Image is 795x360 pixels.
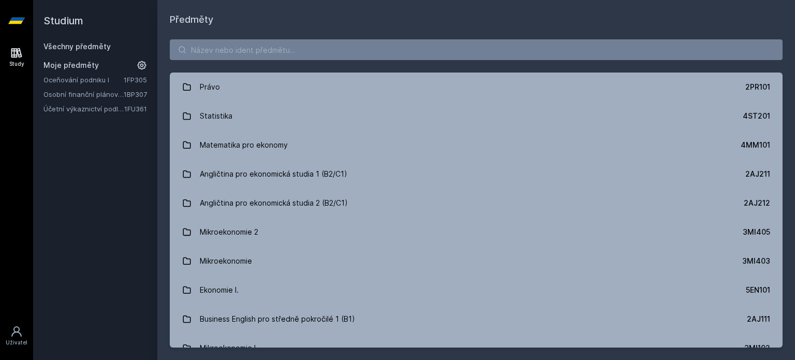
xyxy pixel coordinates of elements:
div: 2PR101 [745,82,770,92]
div: Study [9,60,24,68]
a: 1FU361 [124,105,147,113]
a: 1BP307 [124,90,147,98]
div: Statistika [200,106,232,126]
a: Statistika 4ST201 [170,102,783,131]
a: Mikroekonomie 2 3MI405 [170,218,783,247]
a: Business English pro středně pokročilé 1 (B1) 2AJ111 [170,305,783,334]
div: 5EN101 [746,285,770,295]
a: Matematika pro ekonomy 4MM101 [170,131,783,160]
div: Mikroekonomie 2 [200,222,258,242]
a: Osobní finanční plánování [43,89,124,99]
div: 3MI403 [742,256,770,266]
a: 1FP305 [124,76,147,84]
span: Moje předměty [43,60,99,70]
div: 3MI102 [744,343,770,353]
div: Uživatel [6,339,27,347]
a: Uživatel [2,320,31,352]
h1: Předměty [170,12,783,27]
a: Mikroekonomie 3MI403 [170,247,783,276]
a: Právo 2PR101 [170,73,783,102]
div: Právo [200,77,220,97]
div: 2AJ212 [744,198,770,208]
a: Účetní výkaznictví podle IFRS a US GAAP - základní koncepty (v angličtině) [43,104,124,114]
div: 2AJ211 [745,169,770,179]
div: Mikroekonomie I [200,338,256,358]
div: Matematika pro ekonomy [200,135,288,155]
div: 2AJ111 [747,314,770,324]
a: Ekonomie I. 5EN101 [170,276,783,305]
input: Název nebo ident předmětu… [170,39,783,60]
div: 3MI405 [743,227,770,237]
a: Oceňování podniku I [43,75,124,85]
a: Angličtina pro ekonomická studia 2 (B2/C1) 2AJ212 [170,189,783,218]
div: Angličtina pro ekonomická studia 2 (B2/C1) [200,193,348,213]
a: Angličtina pro ekonomická studia 1 (B2/C1) 2AJ211 [170,160,783,189]
div: Ekonomie I. [200,280,239,300]
div: Mikroekonomie [200,251,252,271]
div: 4MM101 [741,140,770,150]
a: Study [2,41,31,73]
div: Business English pro středně pokročilé 1 (B1) [200,309,355,329]
div: Angličtina pro ekonomická studia 1 (B2/C1) [200,164,347,184]
div: 4ST201 [743,111,770,121]
a: Všechny předměty [43,42,111,51]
